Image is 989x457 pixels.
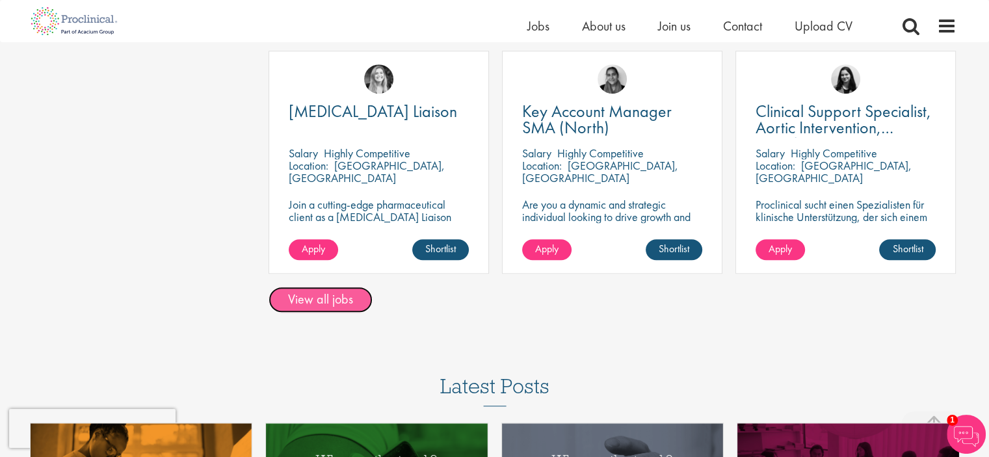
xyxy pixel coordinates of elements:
img: Indre Stankeviciute [831,64,860,94]
p: [GEOGRAPHIC_DATA], [GEOGRAPHIC_DATA] [289,158,445,185]
img: Anjali Parbhu [598,64,627,94]
p: Are you a dynamic and strategic individual looking to drive growth and build lasting partnerships... [522,198,702,248]
a: Jobs [527,18,549,34]
a: About us [582,18,626,34]
span: Clinical Support Specialist, Aortic Intervention, Vascular [756,100,931,155]
a: Shortlist [646,239,702,260]
p: Highly Competitive [557,146,644,161]
span: Location: [756,158,795,173]
span: Location: [289,158,328,173]
span: [MEDICAL_DATA] Liaison [289,100,457,122]
span: Location: [522,158,562,173]
a: [MEDICAL_DATA] Liaison [289,103,469,120]
a: Shortlist [412,239,469,260]
iframe: reCAPTCHA [9,409,176,448]
span: 1 [947,415,958,426]
span: Salary [522,146,551,161]
a: View all jobs [269,287,373,313]
p: [GEOGRAPHIC_DATA], [GEOGRAPHIC_DATA] [522,158,678,185]
a: Shortlist [879,239,936,260]
img: Manon Fuller [364,64,393,94]
a: Upload CV [795,18,852,34]
a: Join us [658,18,691,34]
p: Proclinical sucht einen Spezialisten für klinische Unterstützung, der sich einem dynamischen Team... [756,198,936,260]
span: Salary [289,146,318,161]
p: Highly Competitive [324,146,410,161]
a: Key Account Manager SMA (North) [522,103,702,136]
a: Clinical Support Specialist, Aortic Intervention, Vascular [756,103,936,136]
h3: Latest Posts [440,375,549,406]
a: Apply [756,239,805,260]
p: [GEOGRAPHIC_DATA], [GEOGRAPHIC_DATA] [756,158,912,185]
span: Salary [756,146,785,161]
p: Join a cutting-edge pharmaceutical client as a [MEDICAL_DATA] Liaison (PEL) where your precision ... [289,198,469,260]
span: Apply [302,242,325,255]
span: Key Account Manager SMA (North) [522,100,672,138]
img: Chatbot [947,415,986,454]
a: Apply [289,239,338,260]
span: Apply [535,242,559,255]
p: Highly Competitive [791,146,877,161]
a: Apply [522,239,572,260]
a: Contact [723,18,762,34]
span: Apply [769,242,792,255]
